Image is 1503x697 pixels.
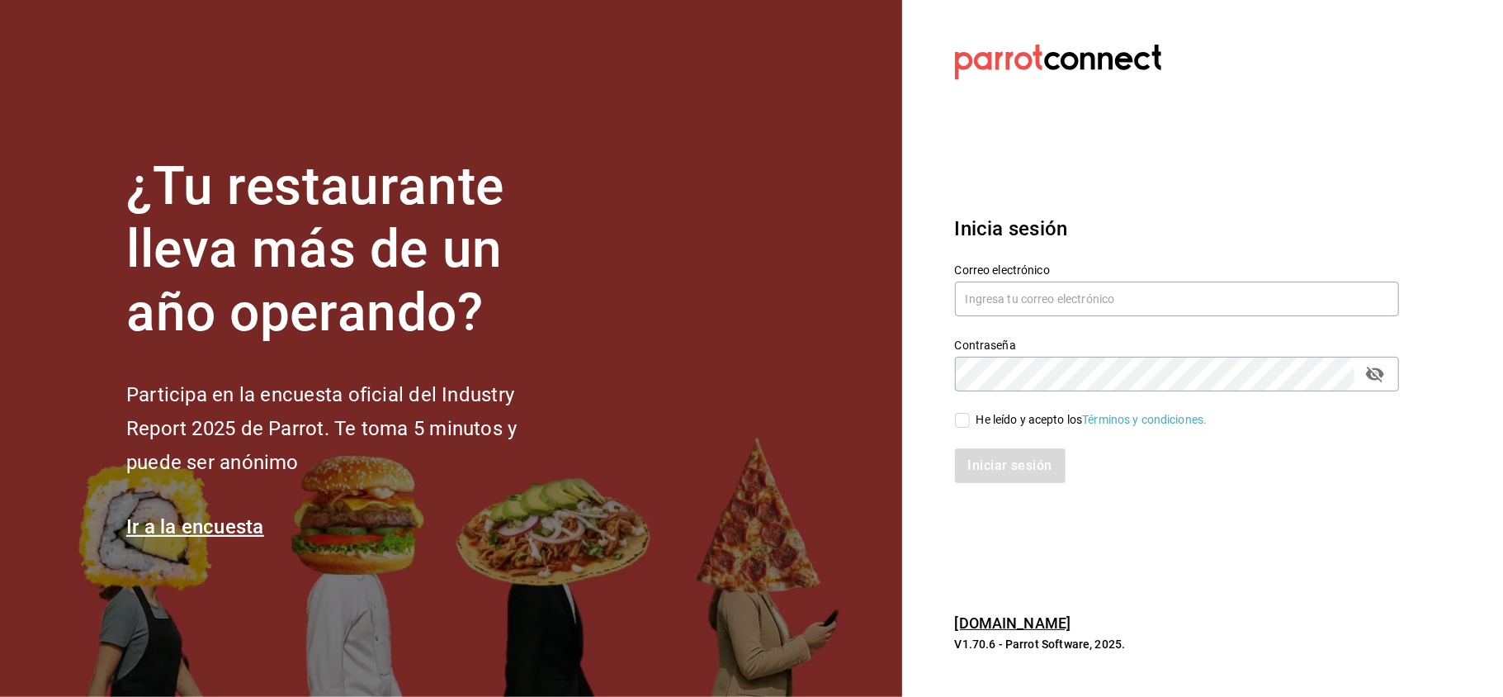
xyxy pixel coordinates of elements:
[955,636,1399,652] p: V1.70.6 - Parrot Software, 2025.
[126,515,264,538] a: Ir a la encuesta
[126,378,572,479] h2: Participa en la encuesta oficial del Industry Report 2025 de Parrot. Te toma 5 minutos y puede se...
[955,214,1399,244] h3: Inicia sesión
[1361,360,1389,388] button: passwordField
[1082,413,1207,426] a: Términos y condiciones.
[955,614,1071,632] a: [DOMAIN_NAME]
[126,155,572,345] h1: ¿Tu restaurante lleva más de un año operando?
[976,411,1208,429] div: He leído y acepto los
[955,339,1399,351] label: Contraseña
[955,264,1399,276] label: Correo electrónico
[955,282,1399,316] input: Ingresa tu correo electrónico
